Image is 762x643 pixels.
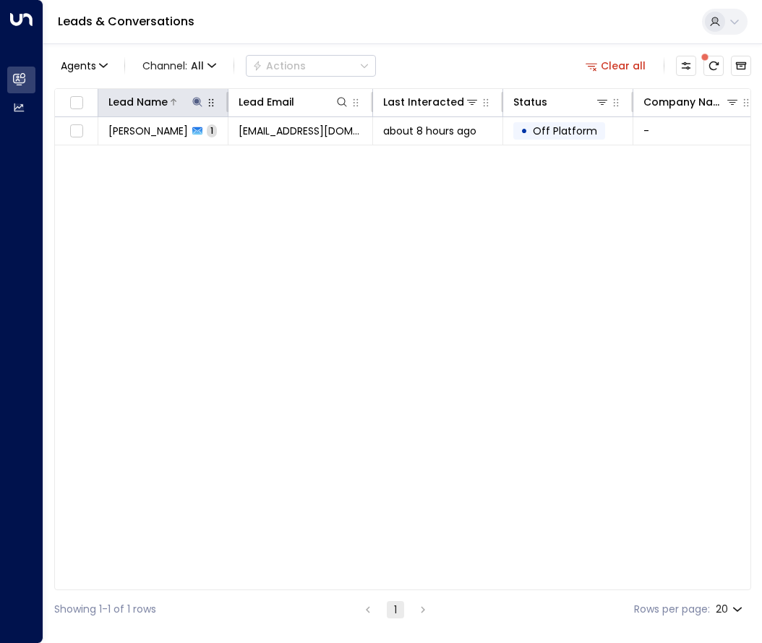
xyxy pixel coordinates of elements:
div: Actions [252,59,306,72]
span: Toggle select row [67,122,85,140]
button: Clear all [580,56,652,76]
div: Last Interacted [383,93,464,111]
div: Company Name [643,93,740,111]
div: 20 [716,599,745,620]
button: Archived Leads [731,56,751,76]
div: Lead Email [239,93,294,111]
div: Lead Email [239,93,349,111]
span: All [191,60,204,72]
span: 1 [207,124,217,137]
div: Company Name [643,93,725,111]
button: Actions [246,55,376,77]
button: Customize [676,56,696,76]
span: Agents [61,61,96,71]
span: Channel: [137,56,222,76]
button: page 1 [387,601,404,618]
span: Off Platform [533,124,597,138]
nav: pagination navigation [359,600,432,618]
div: Showing 1-1 of 1 rows [54,602,156,617]
div: Status [513,93,547,111]
button: Agents [54,56,113,76]
div: Last Interacted [383,93,479,111]
div: Lead Name [108,93,168,111]
span: byronhaselau@icloud.com [239,124,362,138]
div: Status [513,93,609,111]
button: Channel:All [137,56,222,76]
div: • [521,119,528,143]
a: Leads & Conversations [58,13,194,30]
span: about 8 hours ago [383,124,476,138]
span: Byron Haselau [108,124,188,138]
label: Rows per page: [634,602,710,617]
span: There are new threads available. Refresh the grid to view the latest updates. [703,56,724,76]
div: Lead Name [108,93,205,111]
div: Button group with a nested menu [246,55,376,77]
span: Toggle select all [67,94,85,112]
